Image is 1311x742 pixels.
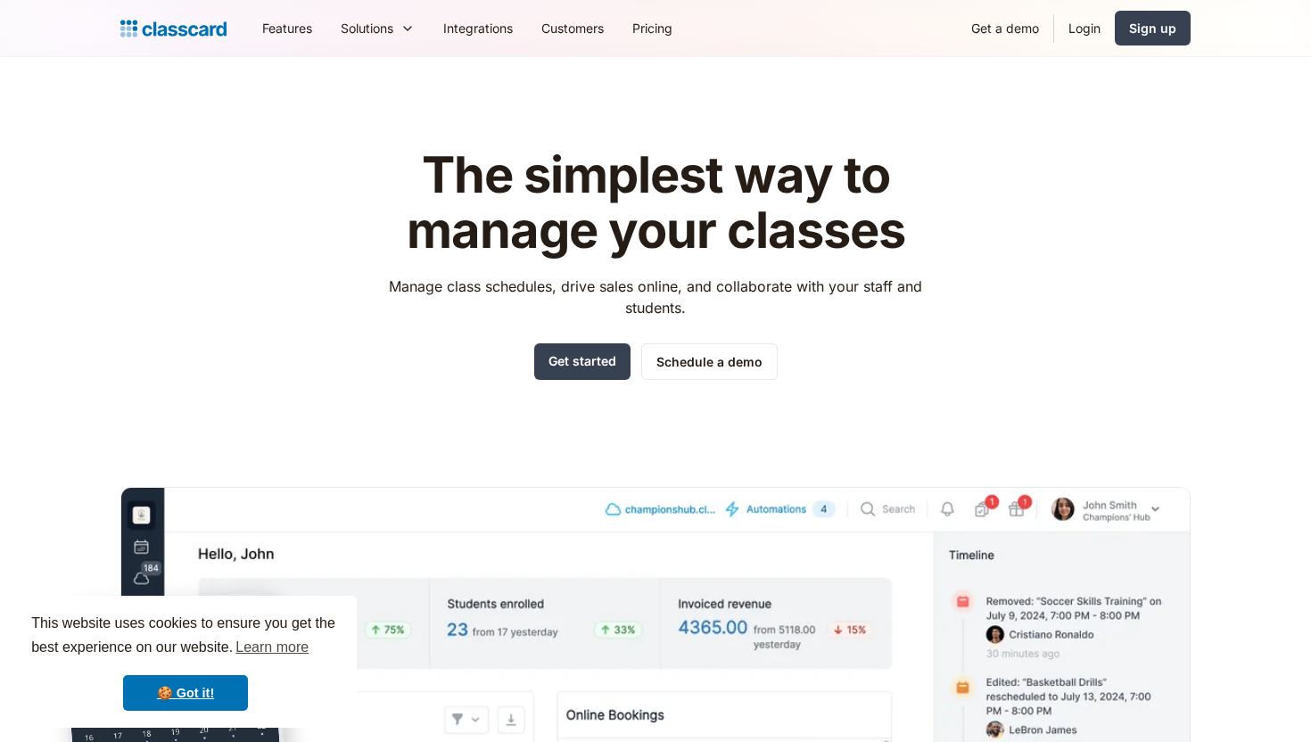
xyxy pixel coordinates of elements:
[123,675,248,711] a: dismiss cookie message
[233,634,311,661] a: learn more about cookies
[1115,11,1191,45] a: Sign up
[120,16,227,41] a: home
[534,343,631,380] a: Get started
[527,8,618,48] a: Customers
[641,343,778,380] a: Schedule a demo
[1054,8,1115,48] a: Login
[341,19,393,37] div: Solutions
[1129,19,1176,37] div: Sign up
[31,613,340,661] span: This website uses cookies to ensure you get the best experience on our website.
[618,8,687,48] a: Pricing
[373,148,939,258] h1: The simplest way to manage your classes
[326,8,429,48] div: Solutions
[248,8,326,48] a: Features
[14,596,357,728] div: cookieconsent
[429,8,527,48] a: Integrations
[373,276,939,318] p: Manage class schedules, drive sales online, and collaborate with your staff and students.
[957,8,1053,48] a: Get a demo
